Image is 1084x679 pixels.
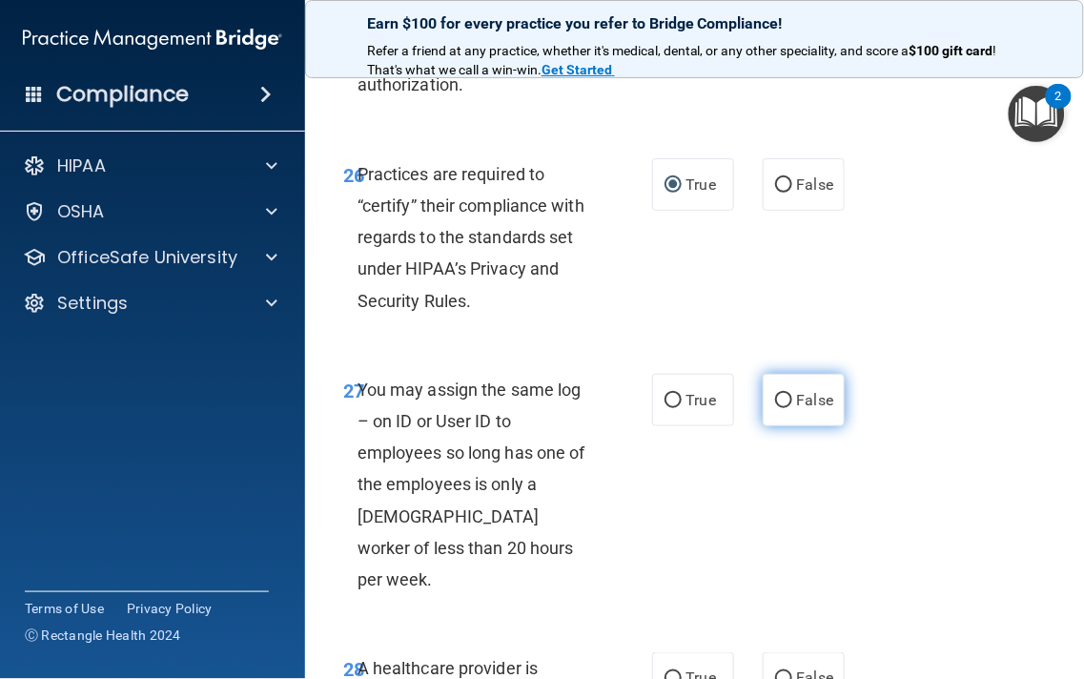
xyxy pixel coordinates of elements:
[910,43,993,58] strong: $100 gift card
[343,164,364,187] span: 26
[367,43,910,58] span: Refer a friend at any practice, whether it's medical, dental, or any other speciality, and score a
[57,246,237,269] p: OfficeSafe University
[23,246,277,269] a: OfficeSafe University
[542,62,612,77] strong: Get Started
[797,175,834,194] span: False
[1055,96,1062,121] div: 2
[665,178,682,193] input: True
[56,81,189,108] h4: Compliance
[57,154,106,177] p: HIPAA
[686,391,716,409] span: True
[343,380,364,402] span: 27
[23,292,277,315] a: Settings
[358,164,584,311] span: Practices are required to “certify” their compliance with regards to the standards set under HIPA...
[686,175,716,194] span: True
[367,14,1022,32] p: Earn $100 for every practice you refer to Bridge Compliance!
[367,43,1000,77] span: ! That's what we call a win-win.
[25,599,104,618] a: Terms of Use
[127,599,213,618] a: Privacy Policy
[665,394,682,408] input: True
[23,20,282,58] img: PMB logo
[797,391,834,409] span: False
[1009,86,1065,142] button: Open Resource Center, 2 new notifications
[25,626,181,645] span: Ⓒ Rectangle Health 2024
[23,200,277,223] a: OSHA
[23,154,277,177] a: HIPAA
[358,380,585,589] span: You may assign the same log – on ID or User ID to employees so long has one of the employees is o...
[57,292,128,315] p: Settings
[775,394,792,408] input: False
[57,200,105,223] p: OSHA
[775,178,792,193] input: False
[542,62,615,77] a: Get Started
